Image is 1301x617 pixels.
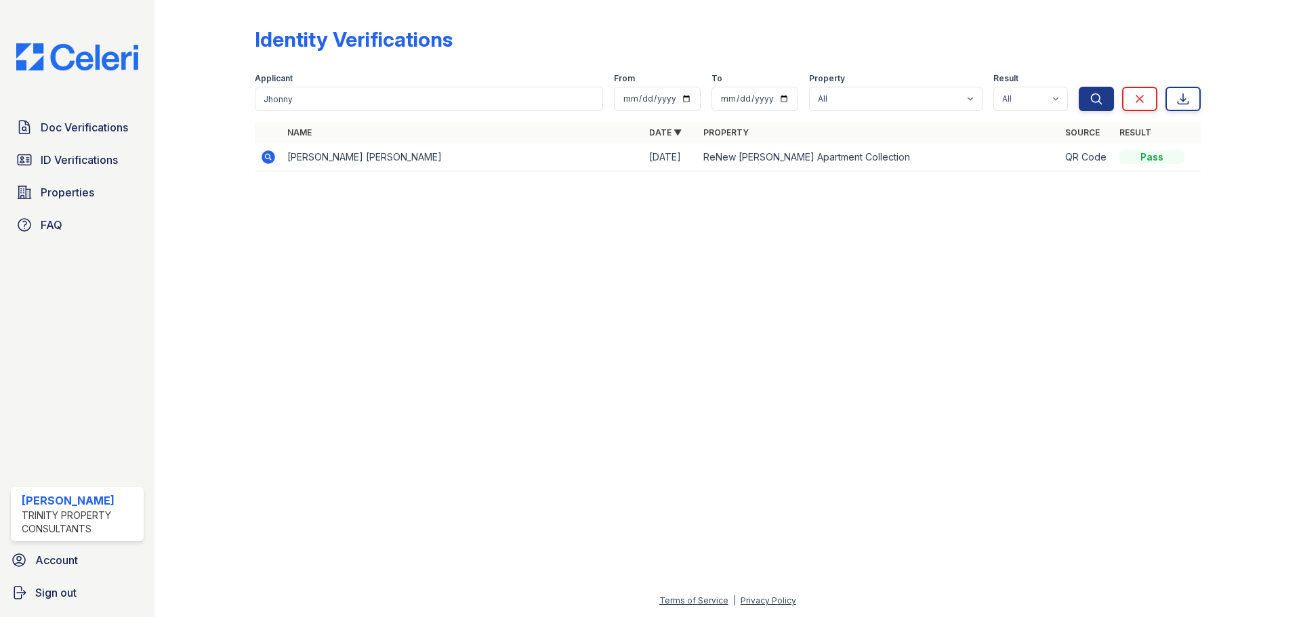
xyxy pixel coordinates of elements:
[614,73,635,84] label: From
[11,179,144,206] a: Properties
[659,595,728,605] a: Terms of Service
[1119,150,1184,164] div: Pass
[22,492,138,509] div: [PERSON_NAME]
[11,146,144,173] a: ID Verifications
[41,152,118,168] span: ID Verifications
[733,595,736,605] div: |
[41,184,94,200] span: Properties
[41,217,62,233] span: FAQ
[1060,144,1114,171] td: QR Code
[35,584,77,601] span: Sign out
[255,27,453,51] div: Identity Verifications
[809,73,845,84] label: Property
[703,127,749,137] a: Property
[282,144,644,171] td: [PERSON_NAME] [PERSON_NAME]
[287,127,312,137] a: Name
[22,509,138,536] div: Trinity Property Consultants
[5,43,149,70] img: CE_Logo_Blue-a8612792a0a2168367f1c8372b55b34899dd931a85d93a1a3d3e32e68fde9ad4.png
[698,144,1060,171] td: ReNew [PERSON_NAME] Apartment Collection
[5,547,149,574] a: Account
[35,552,78,568] span: Account
[5,579,149,606] a: Sign out
[255,73,293,84] label: Applicant
[711,73,722,84] label: To
[11,114,144,141] a: Doc Verifications
[993,73,1018,84] label: Result
[644,144,698,171] td: [DATE]
[741,595,796,605] a: Privacy Policy
[11,211,144,238] a: FAQ
[1119,127,1151,137] a: Result
[255,87,603,111] input: Search by name or phone number
[41,119,128,135] span: Doc Verifications
[1065,127,1100,137] a: Source
[649,127,682,137] a: Date ▼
